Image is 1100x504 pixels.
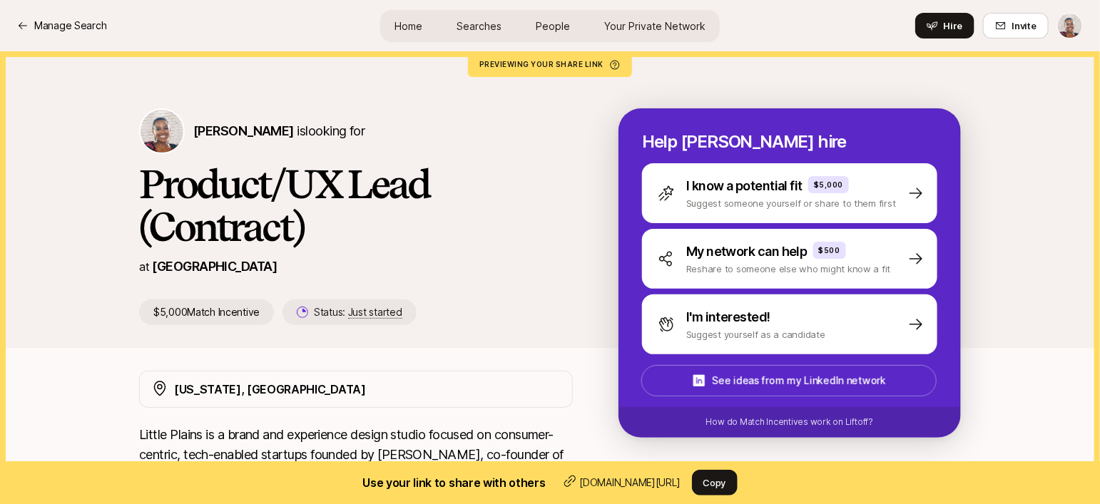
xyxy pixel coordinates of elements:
[193,123,294,138] span: [PERSON_NAME]
[686,307,770,327] p: I'm interested!
[641,365,937,396] button: See ideas from my LinkedIn network
[314,304,402,321] p: Status:
[479,60,621,68] p: Previewing your share link
[383,13,434,39] a: Home
[692,470,738,495] button: Copy
[445,13,513,39] a: Searches
[819,245,840,256] p: $500
[524,13,581,39] a: People
[593,13,717,39] a: Your Private Network
[686,242,808,262] p: My network can help
[712,372,885,389] p: See ideas from my LinkedIn network
[686,196,896,210] p: Suggest someone yourself or share to them first
[686,262,891,276] p: Reshare to someone else who might know a fit
[915,13,974,38] button: Hire
[34,17,106,34] p: Manage Search
[152,259,277,274] a: [GEOGRAPHIC_DATA]
[457,19,501,34] span: Searches
[706,416,873,428] p: How do Match Incentives work on Liftoff?
[174,380,366,398] p: [US_STATE], [GEOGRAPHIC_DATA]
[141,110,183,153] img: Janelle Bradley
[604,19,706,34] span: Your Private Network
[1058,14,1082,38] img: Janelle Bradley
[139,163,573,248] h1: Product/UX Lead (Contract)
[1012,19,1037,33] span: Invite
[139,257,149,276] p: at
[580,474,681,491] p: [DOMAIN_NAME][URL]
[536,19,570,34] span: People
[983,13,1049,38] button: Invite
[139,299,274,325] p: $5,000 Match Incentive
[394,19,422,34] span: Home
[362,473,545,492] h2: Use your link to share with others
[193,121,365,141] p: is looking for
[944,19,963,33] span: Hire
[642,132,937,152] p: Help [PERSON_NAME] hire
[1057,13,1083,38] button: Janelle Bradley
[686,176,803,196] p: I know a potential fit
[686,327,825,341] p: Suggest yourself as a candidate
[348,306,402,319] span: Just started
[814,179,843,190] p: $5,000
